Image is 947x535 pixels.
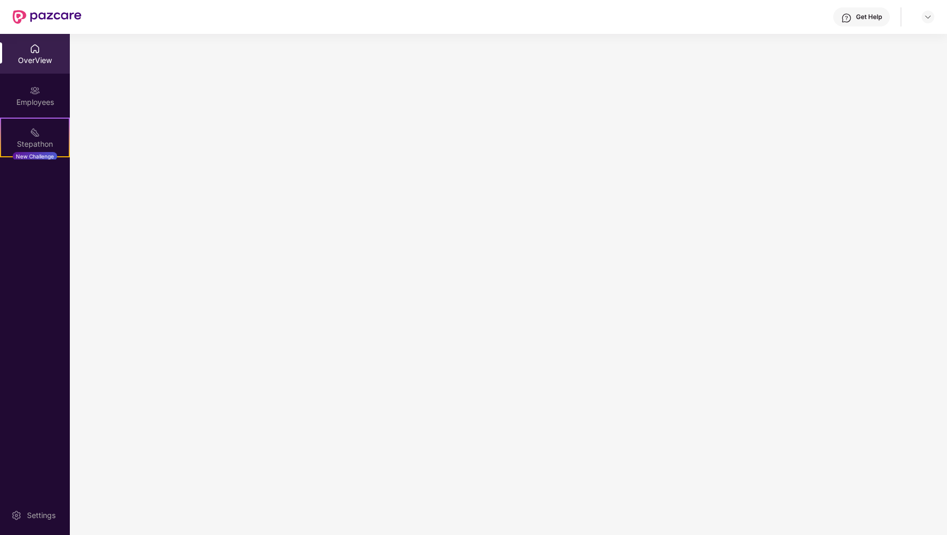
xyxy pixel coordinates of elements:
img: svg+xml;base64,PHN2ZyBpZD0iU2V0dGluZy0yMHgyMCIgeG1sbnM9Imh0dHA6Ly93d3cudzMub3JnLzIwMDAvc3ZnIiB3aW... [11,510,22,521]
img: svg+xml;base64,PHN2ZyB4bWxucz0iaHR0cDovL3d3dy53My5vcmcvMjAwMC9zdmciIHdpZHRoPSIyMSIgaGVpZ2h0PSIyMC... [30,127,40,138]
img: New Pazcare Logo [13,10,81,24]
img: svg+xml;base64,PHN2ZyBpZD0iRW1wbG95ZWVzIiB4bWxucz0iaHR0cDovL3d3dy53My5vcmcvMjAwMC9zdmciIHdpZHRoPS... [30,85,40,96]
div: New Challenge [13,152,57,160]
img: svg+xml;base64,PHN2ZyBpZD0iSGVscC0zMngzMiIgeG1sbnM9Imh0dHA6Ly93d3cudzMub3JnLzIwMDAvc3ZnIiB3aWR0aD... [841,13,852,23]
img: svg+xml;base64,PHN2ZyBpZD0iRHJvcGRvd24tMzJ4MzIiIHhtbG5zPSJodHRwOi8vd3d3LnczLm9yZy8yMDAwL3N2ZyIgd2... [924,13,932,21]
img: svg+xml;base64,PHN2ZyBpZD0iSG9tZSIgeG1sbnM9Imh0dHA6Ly93d3cudzMub3JnLzIwMDAvc3ZnIiB3aWR0aD0iMjAiIG... [30,43,40,54]
div: Stepathon [1,139,69,149]
div: Get Help [856,13,882,21]
div: Settings [24,510,59,521]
